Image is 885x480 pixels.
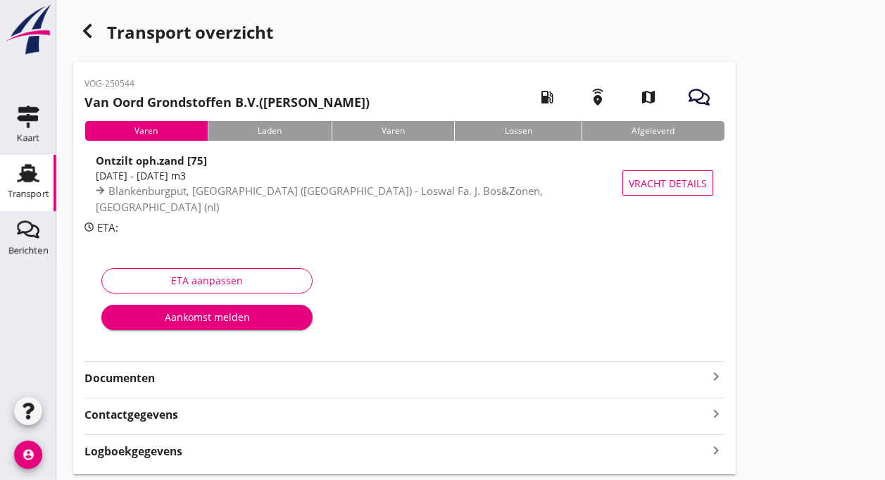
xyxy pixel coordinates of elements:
[208,121,332,141] div: Laden
[84,121,208,141] div: Varen
[96,184,543,214] span: Blankenburgput, [GEOGRAPHIC_DATA] ([GEOGRAPHIC_DATA]) - Loswal Fa. J. Bos&Zonen, [GEOGRAPHIC_DATA...
[8,189,49,198] div: Transport
[629,77,668,117] i: map
[113,310,301,324] div: Aankomst melden
[3,4,54,56] img: logo-small.a267ee39.svg
[708,441,724,460] i: keyboard_arrow_right
[96,168,629,183] div: [DATE] - [DATE] m3
[578,77,617,117] i: emergency_share
[708,404,724,423] i: keyboard_arrow_right
[629,176,707,191] span: Vracht details
[17,133,39,142] div: Kaart
[708,368,724,385] i: keyboard_arrow_right
[8,246,49,255] div: Berichten
[84,152,724,214] a: Ontzilt oph.zand [75][DATE] - [DATE] m3Blankenburgput, [GEOGRAPHIC_DATA] ([GEOGRAPHIC_DATA]) - Lo...
[14,441,42,469] i: account_circle
[84,93,370,112] h2: ([PERSON_NAME])
[527,77,567,117] i: local_gas_station
[97,220,118,234] span: ETA:
[84,407,178,423] strong: Contactgegevens
[84,443,182,460] strong: Logboekgegevens
[454,121,582,141] div: Lossen
[73,17,736,51] div: Transport overzicht
[96,153,207,168] strong: Ontzilt oph.zand [75]
[84,77,370,90] p: VOG-250544
[101,268,313,293] button: ETA aanpassen
[332,121,455,141] div: Varen
[101,305,313,330] button: Aankomst melden
[84,370,708,386] strong: Documenten
[113,273,301,288] div: ETA aanpassen
[84,94,259,110] strong: Van Oord Grondstoffen B.V.
[582,121,724,141] div: Afgeleverd
[622,170,713,196] button: Vracht details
